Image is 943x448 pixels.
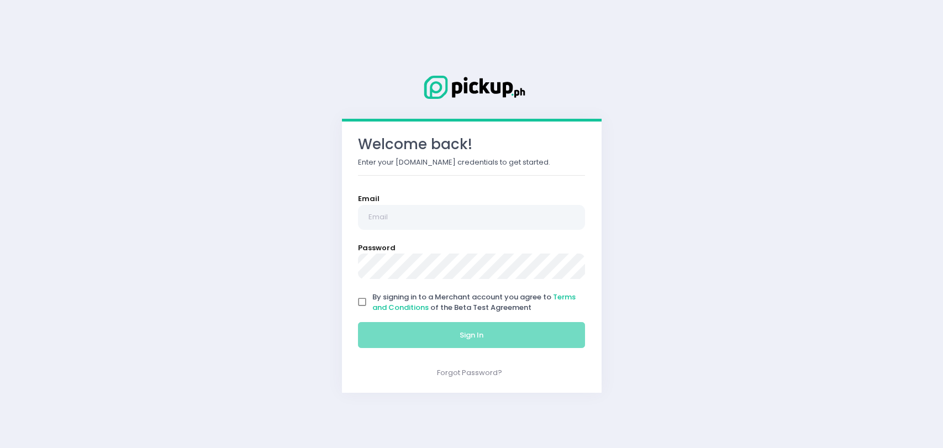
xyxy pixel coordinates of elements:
[460,330,483,340] span: Sign In
[358,193,380,204] label: Email
[358,322,586,349] button: Sign In
[358,136,586,153] h3: Welcome back!
[372,292,576,313] a: Terms and Conditions
[372,292,576,313] span: By signing in to a Merchant account you agree to of the Beta Test Agreement
[417,73,527,101] img: Logo
[358,157,586,168] p: Enter your [DOMAIN_NAME] credentials to get started.
[358,205,586,230] input: Email
[358,243,396,254] label: Password
[437,367,502,378] a: Forgot Password?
